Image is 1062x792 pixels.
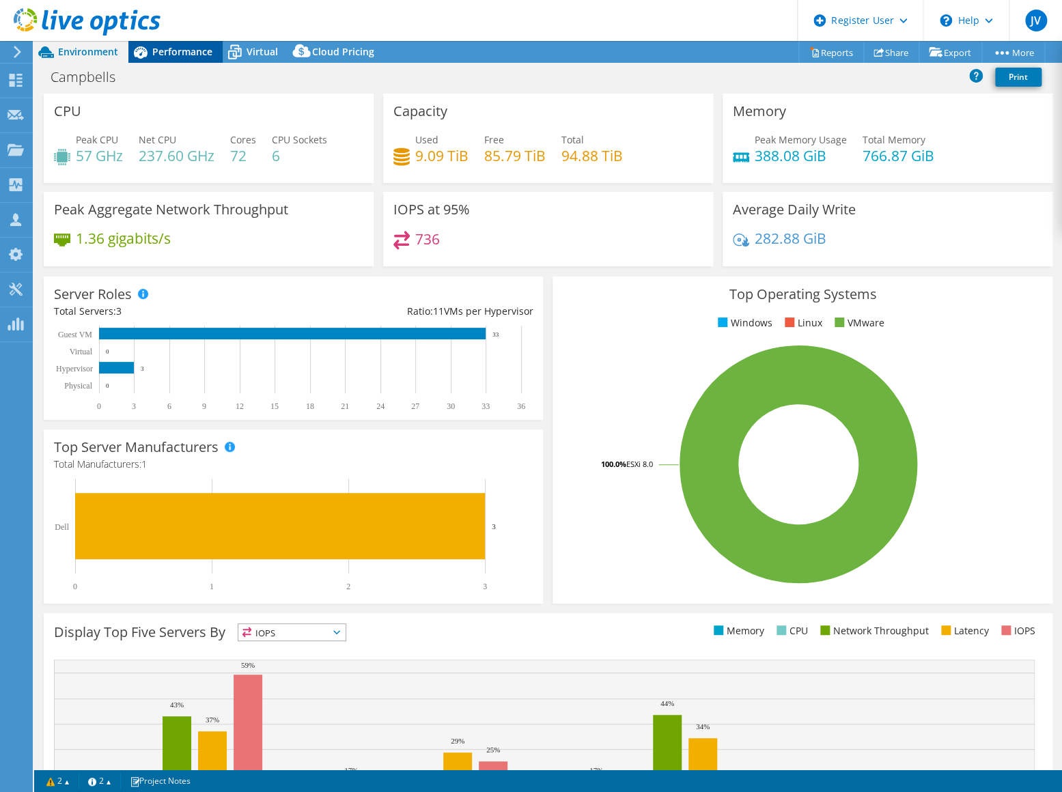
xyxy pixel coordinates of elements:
[411,401,419,411] text: 27
[563,287,1042,302] h3: Top Operating Systems
[755,133,847,146] span: Peak Memory Usage
[99,768,113,776] text: 16%
[486,746,500,754] text: 25%
[139,133,176,146] span: Net CPU
[561,133,584,146] span: Total
[483,582,487,591] text: 3
[58,330,92,339] text: Guest VM
[831,315,884,330] li: VMware
[132,401,136,411] text: 3
[773,623,808,638] li: CPU
[981,42,1045,63] a: More
[167,401,171,411] text: 6
[116,305,122,317] span: 3
[714,315,772,330] li: Windows
[798,42,864,63] a: Reports
[733,104,786,119] h3: Memory
[272,148,327,163] h4: 6
[755,231,826,246] h4: 282.88 GiB
[393,202,470,217] h3: IOPS at 95%
[54,457,533,472] h4: Total Manufacturers:
[517,401,525,411] text: 36
[817,623,929,638] li: Network Throughput
[139,148,214,163] h4: 237.60 GHz
[415,231,440,246] h4: 736
[863,148,934,163] h4: 766.87 GiB
[306,401,314,411] text: 18
[58,45,118,58] span: Environment
[733,202,856,217] h3: Average Daily Write
[210,582,214,591] text: 1
[236,401,244,411] text: 12
[561,148,623,163] h4: 94.88 TiB
[863,42,919,63] a: Share
[54,202,288,217] h3: Peak Aggregate Network Throughput
[241,661,255,669] text: 59%
[995,68,1042,87] a: Print
[79,772,121,789] a: 2
[76,231,171,246] h4: 1.36 gigabits/s
[601,459,626,469] tspan: 100.0%
[696,722,710,731] text: 34%
[432,305,443,317] span: 11
[484,148,546,163] h4: 85.79 TiB
[54,440,219,455] h3: Top Server Manufacturers
[64,381,92,391] text: Physical
[76,133,118,146] span: Peak CPU
[54,304,294,319] div: Total Servers:
[76,148,123,163] h4: 57 GHz
[863,133,925,146] span: Total Memory
[589,766,603,774] text: 17%
[294,304,533,319] div: Ratio: VMs per Hypervisor
[447,401,455,411] text: 30
[70,347,93,356] text: Virtual
[206,716,219,724] text: 37%
[660,699,674,707] text: 44%
[55,522,69,532] text: Dell
[710,623,764,638] li: Memory
[56,364,93,373] text: Hypervisor
[393,104,447,119] h3: Capacity
[492,331,499,338] text: 33
[120,772,200,789] a: Project Notes
[202,401,206,411] text: 9
[152,45,212,58] span: Performance
[484,133,504,146] span: Free
[415,133,438,146] span: Used
[344,766,358,774] text: 17%
[940,14,952,27] svg: \n
[998,623,1035,638] li: IOPS
[230,148,256,163] h4: 72
[73,582,77,591] text: 0
[238,624,346,640] span: IOPS
[415,148,469,163] h4: 9.09 TiB
[919,42,982,63] a: Export
[270,401,279,411] text: 15
[451,737,464,745] text: 29%
[247,45,278,58] span: Virtual
[106,382,109,389] text: 0
[106,348,109,355] text: 0
[141,457,147,470] span: 1
[341,401,349,411] text: 21
[97,401,101,411] text: 0
[272,133,327,146] span: CPU Sockets
[492,522,496,531] text: 3
[1025,10,1047,31] span: JV
[376,401,385,411] text: 24
[44,70,137,85] h1: Campbells
[230,133,256,146] span: Cores
[755,148,847,163] h4: 388.08 GiB
[481,401,490,411] text: 33
[626,459,653,469] tspan: ESXi 8.0
[312,45,374,58] span: Cloud Pricing
[54,104,81,119] h3: CPU
[141,365,144,372] text: 3
[54,287,132,302] h3: Server Roles
[938,623,989,638] li: Latency
[37,772,79,789] a: 2
[170,701,184,709] text: 43%
[781,315,822,330] li: Linux
[346,582,350,591] text: 2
